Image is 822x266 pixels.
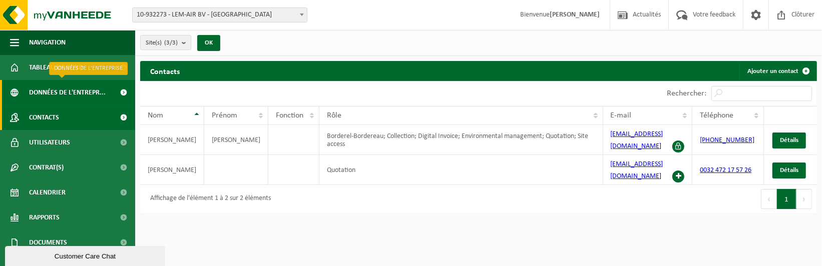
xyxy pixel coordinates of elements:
span: 10-932273 - LEM-AIR BV - ANDERLECHT [132,7,307,22]
a: [EMAIL_ADDRESS][DOMAIN_NAME] [611,160,663,180]
label: Rechercher: [667,90,706,98]
span: E-mail [611,111,632,119]
span: Tableau de bord [29,55,83,80]
span: Rôle [327,111,341,119]
span: Contacts [29,105,59,130]
span: Données de l'entrepr... [29,80,106,105]
span: Contrat(s) [29,155,64,180]
td: [PERSON_NAME] [140,125,204,155]
td: Quotation [319,155,603,185]
button: OK [197,35,220,51]
a: Détails [772,162,806,178]
count: (3/3) [164,39,178,46]
button: 1 [777,189,796,209]
a: Détails [772,132,806,148]
span: Rapports [29,205,60,230]
span: Fonction [276,111,303,119]
td: Borderel-Bordereau; Collection; Digital Invoice; Environmental management; Quotation; Site access [319,125,603,155]
span: Utilisateurs [29,130,70,155]
span: Documents [29,230,67,255]
h2: Contacts [140,61,190,80]
a: [PHONE_NUMBER] [700,136,754,144]
span: Détails [780,167,798,173]
a: [EMAIL_ADDRESS][DOMAIN_NAME] [611,130,663,150]
span: Nom [148,111,163,119]
span: Prénom [212,111,237,119]
span: 10-932273 - LEM-AIR BV - ANDERLECHT [133,8,307,22]
td: [PERSON_NAME] [204,125,268,155]
button: Previous [761,189,777,209]
a: 0032 472 17 57 26 [700,166,751,174]
span: Détails [780,137,798,143]
button: Site(s)(3/3) [140,35,191,50]
div: Affichage de l'élément 1 à 2 sur 2 éléments [145,190,271,208]
iframe: chat widget [5,244,167,266]
span: Téléphone [700,111,733,119]
button: Next [796,189,812,209]
strong: [PERSON_NAME] [550,11,600,18]
span: Calendrier [29,180,66,205]
span: Site(s) [146,35,178,50]
td: [PERSON_NAME] [140,155,204,185]
a: Ajouter un contact [739,61,816,81]
span: Navigation [29,30,66,55]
